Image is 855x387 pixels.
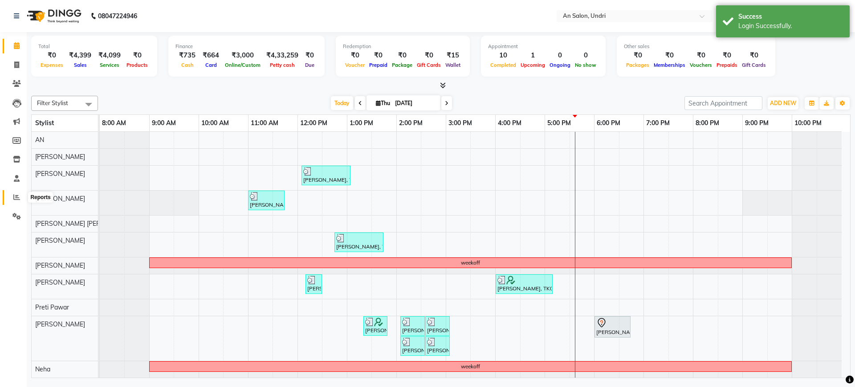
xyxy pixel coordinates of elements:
span: Packages [624,62,651,68]
span: Prepaid [367,62,390,68]
a: 10:00 PM [792,117,824,130]
div: [PERSON_NAME], TK01, 11:00 AM-11:45 AM, Cut & Style - Wash & Blow-Dry [249,192,284,209]
div: Login Successfully. [738,21,843,31]
span: Products [124,62,150,68]
div: 1 [518,50,547,61]
a: 6:00 PM [594,117,623,130]
span: No show [573,62,598,68]
span: ADD NEW [770,100,796,106]
span: Preti Pawar [35,303,69,311]
div: [PERSON_NAME], TK09, 06:00 PM-06:45 PM, Pedipie manicure [595,318,630,336]
b: 08047224946 [98,4,137,29]
span: Memberships [651,62,688,68]
div: [PERSON_NAME], TK05, 01:20 PM-01:50 PM, Cut & Style - Plain wash (Blast Dry) [364,318,387,334]
div: ₹735 [175,50,199,61]
span: Stylist [35,119,54,127]
span: [PERSON_NAME] [35,320,85,328]
img: logo [23,4,84,29]
span: Package [390,62,415,68]
span: Thu [374,100,392,106]
div: 10 [488,50,518,61]
div: ₹0 [651,50,688,61]
span: [PERSON_NAME] [PERSON_NAME] [35,220,137,228]
div: [PERSON_NAME], TK06, 02:35 PM-03:05 PM, Waxing - Upper Lip Peel Off [426,318,449,334]
a: 10:00 AM [199,117,231,130]
div: ₹0 [624,50,651,61]
div: ₹0 [714,50,740,61]
span: Petty cash [268,62,297,68]
div: [PERSON_NAME], TK02, 12:10 PM-12:30 PM, Eyebrows threading ,Upper lip threading [306,276,321,293]
span: [PERSON_NAME] [35,261,85,269]
div: ₹664 [199,50,223,61]
div: ₹0 [688,50,714,61]
span: Sales [72,62,89,68]
div: ₹4,099 [95,50,124,61]
div: weekoff [461,259,480,267]
a: 9:00 AM [150,117,178,130]
span: Ongoing [547,62,573,68]
div: Reports [28,192,53,203]
span: [PERSON_NAME] [35,278,85,286]
div: ₹0 [415,50,443,61]
a: 2:00 PM [397,117,425,130]
span: Due [303,62,317,68]
div: Finance [175,43,318,50]
a: 8:00 PM [693,117,721,130]
div: Total [38,43,150,50]
div: ₹0 [390,50,415,61]
div: 0 [573,50,598,61]
div: ₹0 [740,50,768,61]
div: ₹15 [443,50,463,61]
span: Filter Stylist [37,99,68,106]
span: Gift Cards [740,62,768,68]
a: 12:00 PM [298,117,330,130]
div: [PERSON_NAME], TK07, 02:35 PM-03:05 PM, Waxing - Upper Lip Peel Off [426,338,449,354]
div: Success [738,12,843,21]
span: Wallet [443,62,463,68]
div: 0 [547,50,573,61]
div: ₹0 [124,50,150,61]
a: 11:00 AM [248,117,281,130]
div: [PERSON_NAME], TK03, 12:05 PM-01:05 PM, Cut & Style - AN Haircut [302,167,350,184]
a: 1:00 PM [347,117,375,130]
div: Appointment [488,43,598,50]
span: [PERSON_NAME] [35,195,85,203]
span: Expenses [38,62,65,68]
span: Upcoming [518,62,547,68]
a: 5:00 PM [545,117,573,130]
input: 2025-09-04 [392,97,437,110]
div: Other sales [624,43,768,50]
span: Completed [488,62,518,68]
span: [PERSON_NAME] [35,236,85,244]
span: Neha [35,365,50,373]
span: AN [35,136,44,144]
div: [PERSON_NAME], TK06, 02:05 PM-02:35 PM, Waxing - Eyebrow Peel Off [401,318,424,334]
span: [PERSON_NAME] [35,170,85,178]
div: weekoff [461,363,480,371]
a: 7:00 PM [644,117,672,130]
div: ₹0 [302,50,318,61]
div: ₹0 [343,50,367,61]
div: ₹3,000 [223,50,263,61]
div: Redemption [343,43,463,50]
div: ₹4,33,259 [263,50,302,61]
div: ₹4,399 [65,50,95,61]
span: [PERSON_NAME] [35,153,85,161]
span: Services [98,62,122,68]
a: 9:00 PM [743,117,771,130]
span: Voucher [343,62,367,68]
a: 8:00 AM [100,117,128,130]
div: [PERSON_NAME], TK04, 12:45 PM-01:45 PM, Cut & Style - Plain wash (Blast Dry),[PERSON_NAME] Trim (... [335,234,383,251]
span: Card [203,62,219,68]
a: 4:00 PM [496,117,524,130]
div: ₹0 [367,50,390,61]
button: ADD NEW [768,97,798,110]
span: Today [331,96,353,110]
span: Online/Custom [223,62,263,68]
div: [PERSON_NAME], TK07, 02:05 PM-02:35 PM, Waxing - Eyebrow Peel Off [401,338,424,354]
span: Gift Cards [415,62,443,68]
div: ₹0 [38,50,65,61]
div: [PERSON_NAME], TK08, 04:00 PM-05:10 PM, Eyebrows threading ,Waxing - Full Face Wax,Waxing - Rica ... [497,276,552,293]
a: 3:00 PM [446,117,474,130]
input: Search Appointment [684,96,762,110]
